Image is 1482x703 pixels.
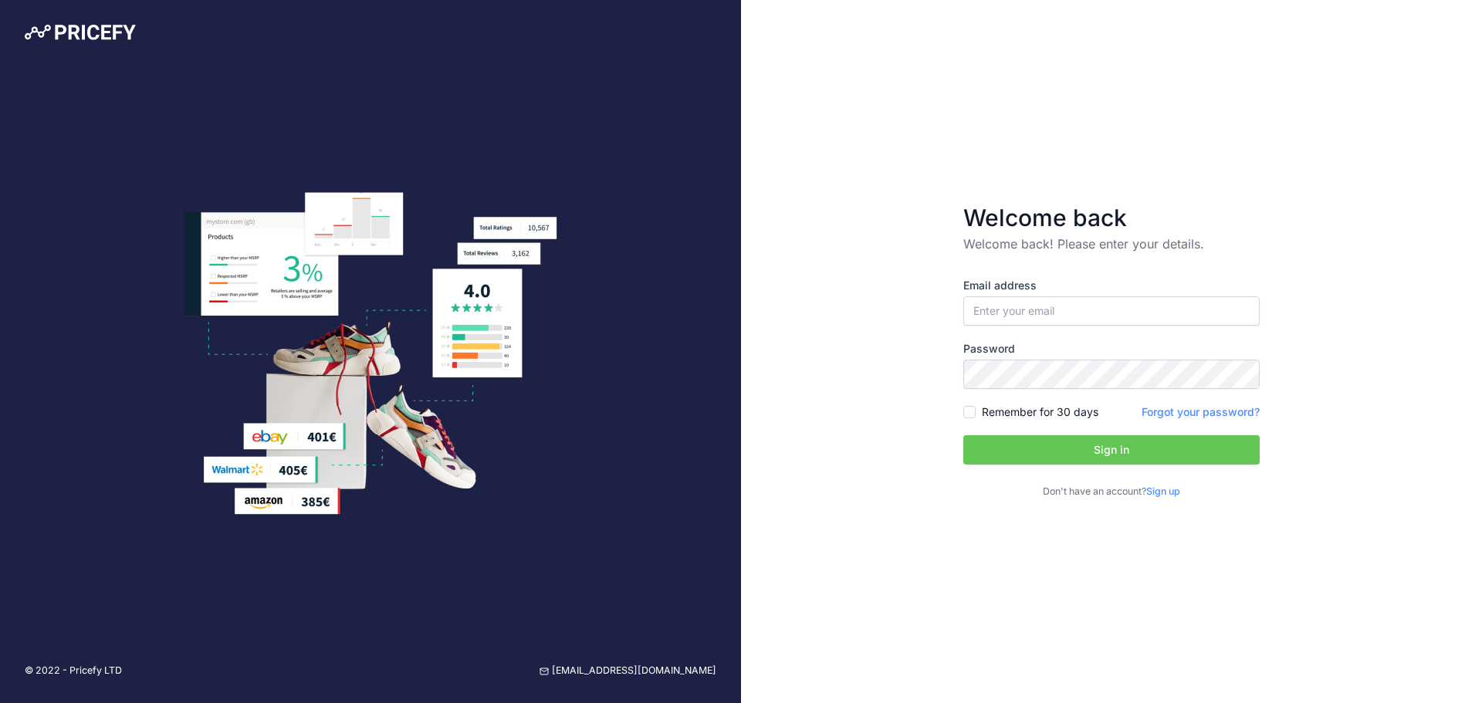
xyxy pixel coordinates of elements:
[982,404,1098,420] label: Remember for 30 days
[963,435,1260,465] button: Sign in
[963,296,1260,326] input: Enter your email
[963,341,1260,357] label: Password
[963,485,1260,499] p: Don't have an account?
[1146,485,1180,497] a: Sign up
[963,278,1260,293] label: Email address
[963,235,1260,253] p: Welcome back! Please enter your details.
[1142,405,1260,418] a: Forgot your password?
[540,664,716,678] a: [EMAIL_ADDRESS][DOMAIN_NAME]
[963,204,1260,232] h3: Welcome back
[25,25,136,40] img: Pricefy
[25,664,122,678] p: © 2022 - Pricefy LTD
